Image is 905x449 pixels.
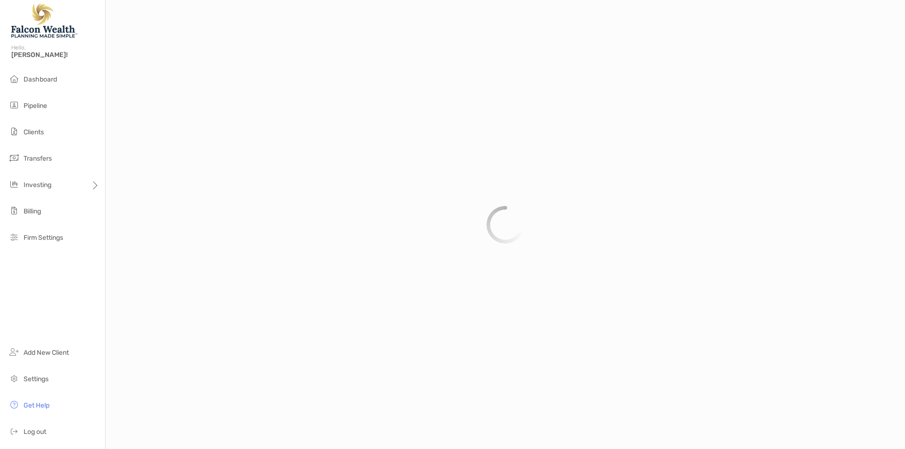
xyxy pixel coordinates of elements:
img: get-help icon [8,399,20,410]
img: dashboard icon [8,73,20,84]
img: add_new_client icon [8,346,20,358]
span: Investing [24,181,51,189]
span: Dashboard [24,75,57,83]
span: Get Help [24,401,49,409]
span: Pipeline [24,102,47,110]
img: transfers icon [8,152,20,163]
span: Log out [24,428,46,436]
img: logout icon [8,425,20,437]
img: investing icon [8,179,20,190]
img: firm-settings icon [8,231,20,243]
img: settings icon [8,373,20,384]
img: billing icon [8,205,20,216]
span: Firm Settings [24,234,63,242]
span: [PERSON_NAME]! [11,51,99,59]
img: pipeline icon [8,99,20,111]
img: clients icon [8,126,20,137]
img: Falcon Wealth Planning Logo [11,4,77,38]
span: Clients [24,128,44,136]
span: Settings [24,375,49,383]
span: Transfers [24,155,52,163]
span: Billing [24,207,41,215]
span: Add New Client [24,349,69,357]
